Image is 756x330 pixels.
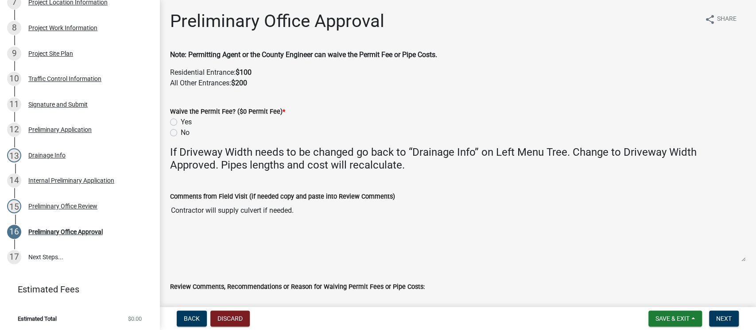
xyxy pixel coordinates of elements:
h1: Preliminary Office Approval [170,11,384,32]
div: Project Work Information [28,25,97,31]
span: Share [717,14,737,25]
strong: $100 [236,68,252,77]
div: Drainage Info [28,152,66,158]
span: Save & Exit [655,315,690,322]
div: 12 [7,123,21,137]
div: 13 [7,148,21,162]
strong: $200 [231,79,247,87]
div: Preliminary Office Approval [28,229,103,235]
label: Review Comments, Recommendations or Reason for Waiving Permit Fees or Pipe Costs: [170,284,425,290]
textarea: Contractor will supply culvert if needed. [170,202,745,262]
div: Preliminary Office Review [28,203,97,209]
button: Discard [210,311,250,326]
label: Yes [181,117,192,127]
div: Signature and Submit [28,101,88,107]
span: Estimated Total [18,316,57,322]
div: Project Site Plan [28,50,73,57]
div: 10 [7,72,21,86]
a: Estimated Fees [7,280,145,298]
button: shareShare [698,11,744,28]
div: 8 [7,21,21,35]
strong: Note: Permitting Agent or the County Engineer can waive the Permit Fee or Pipe Costs. [170,50,437,59]
label: Waive the Permit Fee? ($0 Permit Fee) [170,109,285,115]
span: Back [184,315,200,322]
div: Internal Preliminary Application [28,177,114,184]
button: Next [709,311,739,326]
span: Next [716,315,732,322]
label: Comments from Field Visit (if needed copy and paste into Review Comments) [170,194,395,200]
div: Preliminary Application [28,127,92,133]
div: 15 [7,199,21,213]
div: 16 [7,225,21,239]
button: Back [177,311,207,326]
button: Save & Exit [648,311,702,326]
h4: If Driveway Width needs to be changed go back to “Drainage Info” on Left Menu Tree. Change to Dri... [170,146,745,172]
div: Traffic Control Information [28,76,101,82]
div: 11 [7,97,21,111]
label: No [181,127,190,138]
div: 17 [7,250,21,264]
div: 9 [7,46,21,61]
div: 14 [7,173,21,188]
p: Residential Entrance: All Other Entrances: [170,67,745,88]
span: $0.00 [128,316,142,322]
i: share [705,14,715,25]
